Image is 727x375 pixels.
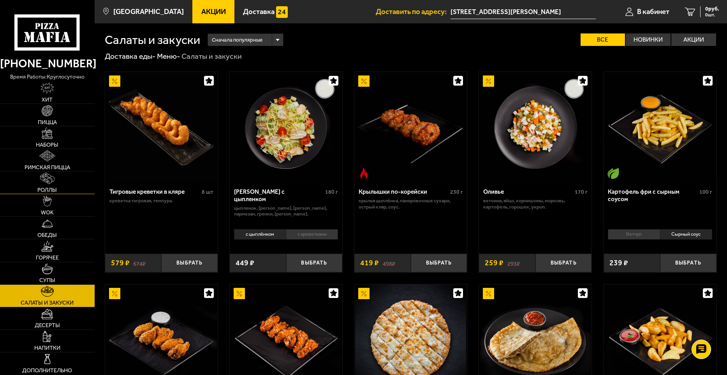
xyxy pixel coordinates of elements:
span: [GEOGRAPHIC_DATA] [113,8,184,16]
span: Доставить по адресу: [376,8,451,16]
li: Сырный соус [660,229,712,240]
span: 449 ₽ [236,259,254,266]
span: WOK [41,210,54,215]
img: Акционный [109,75,120,87]
img: Крылышки по-корейски [355,72,466,183]
img: Острое блюдо [358,168,370,179]
span: Напитки [34,345,60,350]
span: Сначала популярные [212,33,262,47]
li: с цыплёнком [234,229,286,240]
p: ветчина, яйцо, корнишоны, морковь, картофель, горошек, укроп. [483,198,588,210]
span: Наборы [36,142,58,147]
img: Оливье [480,72,591,183]
input: Ваш адрес доставки [451,5,596,19]
div: 0 [604,226,716,248]
a: Доставка еды- [105,52,156,61]
span: Пицца [38,119,57,125]
div: Тигровые креветки в кляре [109,188,200,196]
button: Выбрать [161,254,218,272]
span: Обеды [37,232,57,238]
span: 170 г [575,189,588,195]
a: Салат Цезарь с цыпленком [230,72,342,183]
img: Акционный [358,75,370,87]
p: крылья цыплёнка, панировочные сухари, острый кляр, соус. [359,198,463,210]
span: Римская пицца [25,165,70,170]
a: Вегетарианское блюдоКартофель фри с сырным соусом [604,72,716,183]
div: [PERSON_NAME] с цыпленком [234,188,324,203]
img: Тигровые креветки в кляре [106,72,217,183]
img: Акционный [234,288,245,299]
a: Меню- [157,52,180,61]
span: Роллы [37,187,57,193]
h1: Салаты и закуски [105,34,200,46]
s: 674 ₽ [133,259,146,266]
span: Дополнительно [22,368,72,373]
div: Крылышки по-корейски [359,188,448,196]
span: Хит [42,97,53,102]
span: 579 ₽ [111,259,130,266]
span: Доставка [243,8,275,16]
img: Вегетарианское блюдо [607,168,619,179]
span: 230 г [450,189,463,195]
img: 15daf4d41897b9f0e9f617042186c801.svg [276,6,287,18]
button: Выбрать [286,254,343,272]
a: АкционныйОстрое блюдоКрылышки по-корейски [354,72,467,183]
img: Акционный [483,288,494,299]
img: Картофель фри с сырным соусом [605,72,716,183]
div: Салаты и закуски [181,51,242,61]
span: Супы [39,277,55,283]
span: 8 шт [202,189,213,195]
img: Акционный [483,75,494,87]
s: 293 ₽ [507,259,520,266]
label: Новинки [626,33,671,46]
span: 100 г [699,189,712,195]
span: Десерты [35,322,60,328]
p: креветка тигровая, темпура. [109,198,214,204]
span: 0 руб. [705,6,719,12]
span: В кабинет [637,8,669,16]
span: Акции [201,8,226,16]
span: 259 ₽ [485,259,503,266]
label: Акции [671,33,716,46]
div: 0 [230,226,342,248]
img: Акционный [358,288,370,299]
span: Горячее [36,255,59,260]
span: 239 ₽ [609,259,628,266]
a: АкционныйТигровые креветки в кляре [105,72,218,183]
button: Выбрать [660,254,716,272]
span: 180 г [325,189,338,195]
img: Салат Цезарь с цыпленком [231,72,341,183]
button: Выбрать [535,254,592,272]
span: Салаты и закуски [21,300,74,305]
div: Оливье [483,188,573,196]
span: 419 ₽ [360,259,379,266]
s: 498 ₽ [383,259,395,266]
span: 0 шт. [705,12,719,17]
img: Акционный [109,288,120,299]
p: цыпленок, [PERSON_NAME], [PERSON_NAME], пармезан, гренки, [PERSON_NAME]. [234,205,338,217]
label: Все [581,33,625,46]
a: АкционныйОливье [479,72,591,183]
li: Кетчуп [608,229,660,240]
li: с креветками [286,229,338,240]
button: Выбрать [411,254,467,272]
div: Картофель фри с сырным соусом [608,188,697,203]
